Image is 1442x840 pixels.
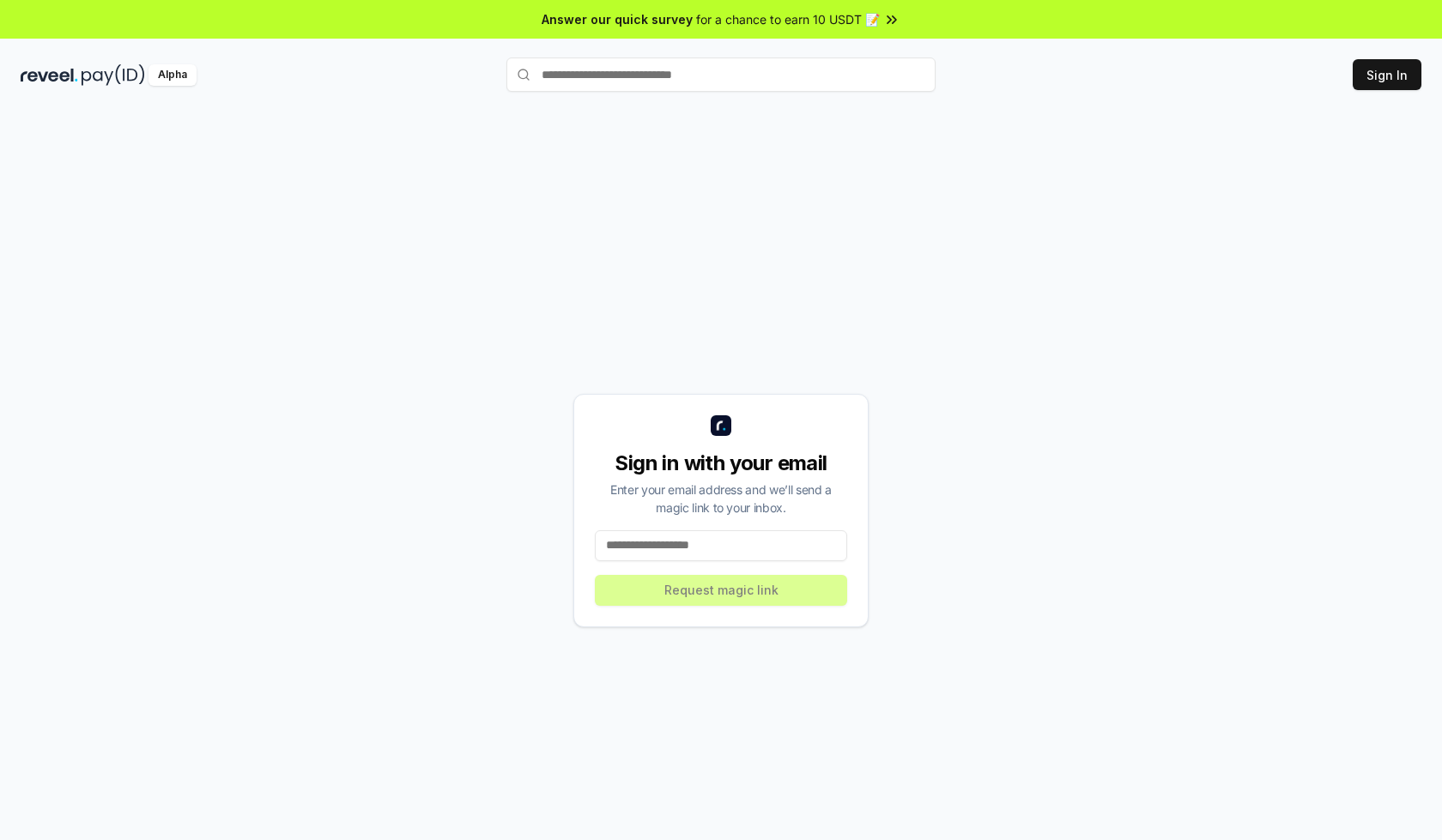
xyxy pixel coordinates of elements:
[148,64,197,86] div: Alpha
[1353,59,1421,90] button: Sign In
[21,64,78,86] img: reveel_dark
[542,10,693,28] span: Answer our quick survey
[595,480,847,517] div: Enter your email address and we’ll send a magic link to your inbox.
[696,10,880,28] span: for a chance to earn 10 USDT 📝
[711,415,731,436] img: logo_small
[595,450,847,477] div: Sign in with your email
[82,64,145,86] img: pay_id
